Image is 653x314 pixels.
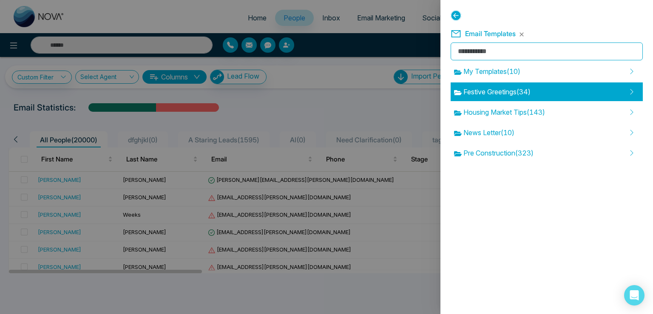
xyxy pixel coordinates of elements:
[454,66,520,76] span: My Templates ( 10 )
[454,148,534,158] span: Pre Construction ( 323 )
[465,29,516,38] span: Email Templates
[454,87,531,97] span: Festive Greetings ( 34 )
[454,127,514,138] span: News Letter ( 10 )
[624,285,644,306] div: Open Intercom Messenger
[454,107,545,117] span: Housing Market Tips ( 143 )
